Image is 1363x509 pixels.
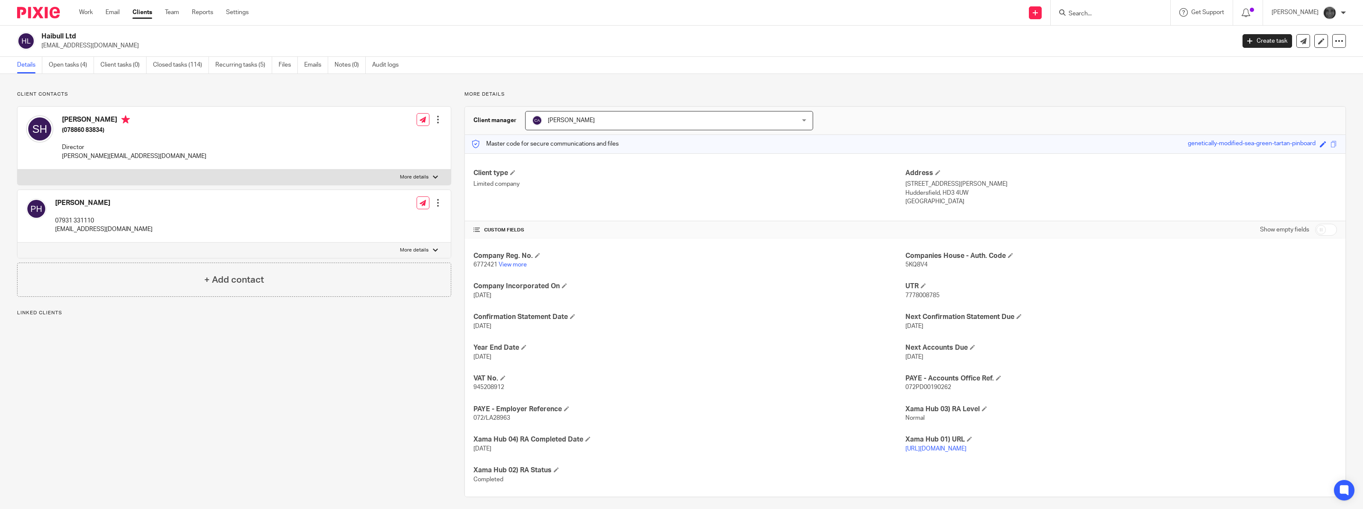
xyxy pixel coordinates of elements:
h3: Client manager [473,116,517,125]
i: Primary [121,115,130,124]
h4: CUSTOM FIELDS [473,227,905,234]
h4: Next Confirmation Statement Due [905,313,1337,322]
img: svg%3E [26,115,53,143]
h4: Company Incorporated On [473,282,905,291]
span: Completed [473,477,503,483]
span: [DATE] [473,354,491,360]
h4: Xama Hub 01) URL [905,435,1337,444]
h4: Xama Hub 03) RA Level [905,405,1337,414]
img: svg%3E [532,115,542,126]
span: [DATE] [473,446,491,452]
h4: UTR [905,282,1337,291]
span: 945208912 [473,384,504,390]
h4: Company Reg. No. [473,252,905,260]
h4: [PERSON_NAME] [55,199,153,208]
h4: + Add contact [204,273,264,287]
h4: PAYE - Employer Reference [473,405,905,414]
a: Team [165,8,179,17]
h4: Year End Date [473,343,905,352]
span: 072PD00190262 [905,384,951,390]
span: Get Support [1191,9,1224,15]
span: Normal [905,415,925,421]
p: More details [400,247,429,254]
h4: Confirmation Statement Date [473,313,905,322]
h4: Next Accounts Due [905,343,1337,352]
span: 6772421 [473,262,497,268]
p: Limited company [473,180,905,188]
div: genetically-modified-sea-green-tartan-pinboard [1188,139,1316,149]
h4: Client type [473,169,905,178]
p: [EMAIL_ADDRESS][DOMAIN_NAME] [55,225,153,234]
h4: Companies House - Auth. Code [905,252,1337,260]
a: Client tasks (0) [100,57,147,73]
img: Snapchat-1387757528.jpg [1323,6,1337,20]
h4: Xama Hub 02) RA Status [473,466,905,475]
span: [PERSON_NAME] [548,117,595,123]
p: 07931 331110 [55,216,153,225]
p: [GEOGRAPHIC_DATA] [905,197,1337,206]
span: [DATE] [905,323,923,329]
a: Work [79,8,93,17]
input: Search [1068,10,1145,18]
span: [DATE] [473,323,491,329]
p: Client contacts [17,91,451,98]
p: Director [62,143,206,152]
p: [EMAIL_ADDRESS][DOMAIN_NAME] [41,41,1230,50]
a: Details [17,57,42,73]
a: Clients [132,8,152,17]
a: Closed tasks (114) [153,57,209,73]
p: More details [400,174,429,181]
h5: (078860 83834) [62,126,206,135]
a: Notes (0) [335,57,366,73]
h4: Xama Hub 04) RA Completed Date [473,435,905,444]
a: Files [279,57,298,73]
a: View more [499,262,527,268]
a: Open tasks (4) [49,57,94,73]
img: svg%3E [26,199,47,219]
a: Recurring tasks (5) [215,57,272,73]
p: [STREET_ADDRESS][PERSON_NAME] [905,180,1337,188]
h4: [PERSON_NAME] [62,115,206,126]
a: Email [106,8,120,17]
label: Show empty fields [1260,225,1309,234]
a: Create task [1243,34,1292,48]
a: Settings [226,8,249,17]
p: [PERSON_NAME][EMAIL_ADDRESS][DOMAIN_NAME] [62,152,206,161]
h2: Haibull Ltd [41,32,992,41]
p: Huddersfield, HD3 4UW [905,189,1337,197]
p: More details [464,91,1346,98]
a: Emails [304,57,328,73]
img: svg%3E [17,32,35,50]
h4: VAT No. [473,374,905,383]
p: Linked clients [17,310,451,316]
h4: Address [905,169,1337,178]
span: 7778008785 [905,293,940,298]
img: Pixie [17,7,60,18]
span: [DATE] [473,293,491,298]
span: 5KQ8V4 [905,262,928,268]
a: Audit logs [372,57,405,73]
span: [DATE] [905,354,923,360]
a: [URL][DOMAIN_NAME] [905,446,966,452]
a: Reports [192,8,213,17]
p: Master code for secure communications and files [471,140,619,148]
h4: PAYE - Accounts Office Ref. [905,374,1337,383]
span: 072/LA28963 [473,415,510,421]
p: [PERSON_NAME] [1272,8,1319,17]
